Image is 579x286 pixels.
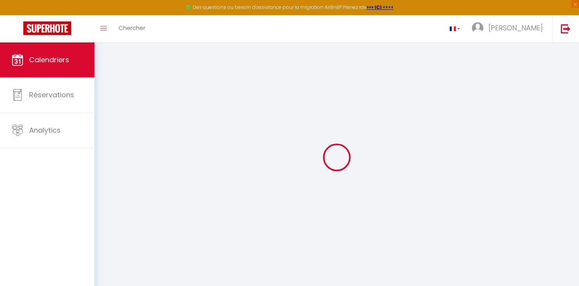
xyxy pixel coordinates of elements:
[366,4,394,11] a: >>> ICI <<<<
[561,24,570,33] img: logout
[29,125,61,135] span: Analytics
[29,90,74,100] span: Réservations
[466,15,553,42] a: ... [PERSON_NAME]
[119,24,145,32] span: Chercher
[29,55,69,65] span: Calendriers
[472,22,483,34] img: ...
[113,15,151,42] a: Chercher
[488,23,543,33] span: [PERSON_NAME]
[23,21,71,35] img: Super Booking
